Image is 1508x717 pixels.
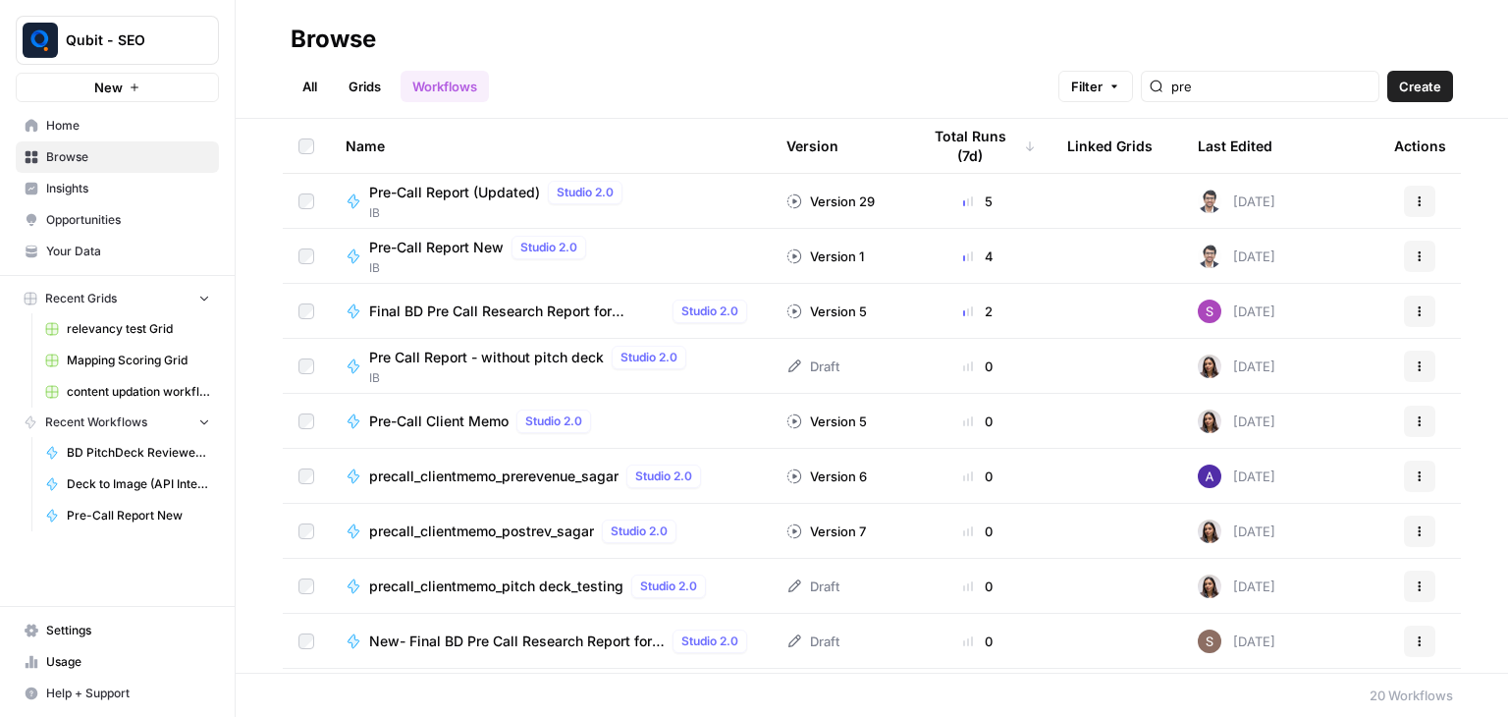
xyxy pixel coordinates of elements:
div: [DATE] [1198,465,1275,488]
div: [DATE] [1198,630,1275,653]
span: Pre Call Report - without pitch deck [369,348,604,367]
a: precall_clientmemo_pitch deck_testingStudio 2.0 [346,575,755,598]
div: Version 1 [786,247,864,266]
span: Pre-Call Report New [67,507,210,524]
a: Your Data [16,236,219,267]
a: Opportunities [16,204,219,236]
a: Home [16,110,219,141]
span: precall_clientmemo_postrev_sagar [369,522,594,541]
a: precall_clientmemo_postrev_sagarStudio 2.0 [346,520,755,543]
img: o172sb5nyouclioljstuaq3tb2gj [1198,300,1221,323]
a: Settings [16,615,219,646]
div: Last Edited [1198,119,1272,173]
span: Insights [46,180,210,197]
div: Draft [786,577,839,596]
a: Mapping Scoring Grid [36,345,219,376]
span: Studio 2.0 [681,303,738,320]
img: Qubit - SEO Logo [23,23,58,58]
button: Workspace: Qubit - SEO [16,16,219,65]
a: Pre-Call Report New [36,500,219,531]
span: precall_clientmemo_pitch deck_testing [369,577,623,596]
span: Mapping Scoring Grid [67,352,210,369]
a: New- Final BD Pre Call Research Report for HubspotStudio 2.0 [346,630,755,653]
div: Draft [786,357,839,376]
div: [DATE] [1198,245,1275,268]
div: 5 [920,192,1036,211]
span: Studio 2.0 [681,633,738,650]
div: Version 6 [786,467,867,486]
div: 0 [920,632,1036,651]
div: [DATE] [1198,355,1275,378]
span: Studio 2.0 [525,413,582,430]
div: [DATE] [1198,520,1275,543]
a: Pre-Call Report NewStudio 2.0IB [346,236,755,277]
a: content updation workflow [36,376,219,408]
img: 141n3bijxpn8h033wqhh0520kuqr [1198,355,1221,378]
div: Version 5 [786,302,867,321]
div: 0 [920,522,1036,541]
span: Studio 2.0 [520,239,577,256]
span: Studio 2.0 [620,349,677,366]
span: precall_clientmemo_prerevenue_sagar [369,467,619,486]
a: Usage [16,646,219,678]
div: Linked Grids [1067,119,1153,173]
span: New- Final BD Pre Call Research Report for Hubspot [369,632,665,651]
div: 0 [920,577,1036,596]
a: Pre-Call Client MemoStudio 2.0 [346,410,755,433]
span: Your Data [46,243,210,260]
span: Final BD Pre Call Research Report for Hubspot [369,302,665,321]
span: Studio 2.0 [640,578,697,595]
span: content updation workflow [67,383,210,401]
img: 35tz4koyam3fgiezpr65b8du18d9 [1198,190,1221,213]
button: Recent Grids [16,284,219,313]
div: [DATE] [1198,300,1275,323]
span: Deck to Image (API Integration) [67,475,210,493]
div: 0 [920,467,1036,486]
div: 2 [920,302,1036,321]
span: Help + Support [46,685,210,702]
button: New [16,73,219,102]
span: IB [369,204,630,222]
div: 0 [920,412,1036,431]
span: Studio 2.0 [635,468,692,485]
span: Home [46,117,210,135]
button: Recent Workflows [16,408,219,437]
span: IB [369,369,694,387]
div: Total Runs (7d) [920,119,1036,173]
div: 4 [920,247,1036,266]
div: Version [786,119,838,173]
img: 35tz4koyam3fgiezpr65b8du18d9 [1198,245,1221,268]
span: Studio 2.0 [557,184,614,201]
span: relevancy test Grid [67,320,210,338]
img: r1t4d3bf2vn6qf7wuwurvsp061ux [1198,630,1221,653]
div: 20 Workflows [1370,686,1453,705]
div: 0 [920,357,1036,376]
span: Filter [1071,77,1103,96]
span: Create [1399,77,1441,96]
div: [DATE] [1198,410,1275,433]
span: Settings [46,622,210,639]
div: Actions [1394,119,1446,173]
a: Workflows [401,71,489,102]
a: relevancy test Grid [36,313,219,345]
a: Insights [16,173,219,204]
a: Grids [337,71,393,102]
span: Pre-Call Report (Updated) [369,183,540,202]
span: Pre-Call Report New [369,238,504,257]
div: Version 5 [786,412,867,431]
span: New [94,78,123,97]
div: [DATE] [1198,190,1275,213]
span: Pre-Call Client Memo [369,412,509,431]
button: Help + Support [16,678,219,709]
span: Qubit - SEO [66,30,185,50]
div: Browse [291,24,376,55]
a: precall_clientmemo_prerevenue_sagarStudio 2.0 [346,465,755,488]
img: 141n3bijxpn8h033wqhh0520kuqr [1198,410,1221,433]
span: Browse [46,148,210,166]
a: BD PitchDeck Reviewer (Updated) [36,437,219,469]
div: Version 29 [786,192,875,211]
div: [DATE] [1198,575,1275,598]
button: Filter [1058,71,1133,102]
input: Search [1171,77,1371,96]
button: Create [1387,71,1453,102]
